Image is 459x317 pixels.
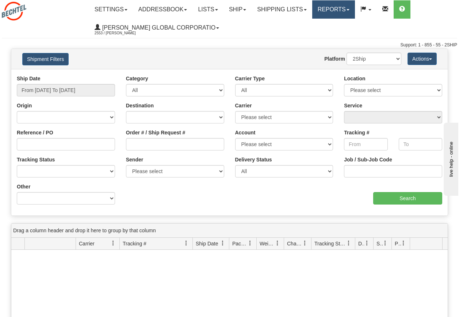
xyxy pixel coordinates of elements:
[17,156,55,163] label: Tracking Status
[271,237,284,249] a: Weight filter column settings
[361,237,373,249] a: Delivery Status filter column settings
[408,53,437,65] button: Actions
[133,0,193,19] a: Addressbook
[223,0,252,19] a: Ship
[17,183,30,190] label: Other
[126,129,185,136] label: Order # / Ship Request #
[11,224,448,238] div: grid grouping header
[180,237,192,249] a: Tracking # filter column settings
[312,0,355,19] a: Reports
[89,19,225,37] a: [PERSON_NAME] Global Corporatio 2553 / [PERSON_NAME]
[324,55,345,62] label: Platform
[299,237,311,249] a: Charge filter column settings
[379,237,391,249] a: Shipment Issues filter column settings
[217,237,229,249] a: Ship Date filter column settings
[5,6,68,12] div: live help - online
[344,138,387,150] input: From
[343,237,355,249] a: Tracking Status filter column settings
[22,53,69,65] button: Shipment Filters
[232,240,248,247] span: Packages
[100,24,215,31] span: [PERSON_NAME] Global Corporatio
[344,75,365,82] label: Location
[235,156,272,163] label: Delivery Status
[344,129,369,136] label: Tracking #
[344,156,392,163] label: Job / Sub-Job Code
[107,237,119,249] a: Carrier filter column settings
[235,75,265,82] label: Carrier Type
[314,240,346,247] span: Tracking Status
[235,102,252,109] label: Carrier
[373,192,442,205] input: Search
[358,240,364,247] span: Delivery Status
[126,102,154,109] label: Destination
[17,129,53,136] label: Reference / PO
[2,42,457,48] div: Support: 1 - 855 - 55 - 2SHIP
[126,75,148,82] label: Category
[260,240,275,247] span: Weight
[192,0,223,19] a: Lists
[244,237,256,249] a: Packages filter column settings
[235,129,256,136] label: Account
[287,240,302,247] span: Charge
[344,102,362,109] label: Service
[17,75,41,82] label: Ship Date
[397,237,410,249] a: Pickup Status filter column settings
[2,2,26,20] img: logo2553.jpg
[442,121,458,196] iframe: chat widget
[196,240,218,247] span: Ship Date
[17,102,32,109] label: Origin
[395,240,401,247] span: Pickup Status
[123,240,146,247] span: Tracking #
[89,0,133,19] a: Settings
[126,156,143,163] label: Sender
[252,0,312,19] a: Shipping lists
[376,240,383,247] span: Shipment Issues
[399,138,442,150] input: To
[79,240,95,247] span: Carrier
[95,30,149,37] span: 2553 / [PERSON_NAME]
